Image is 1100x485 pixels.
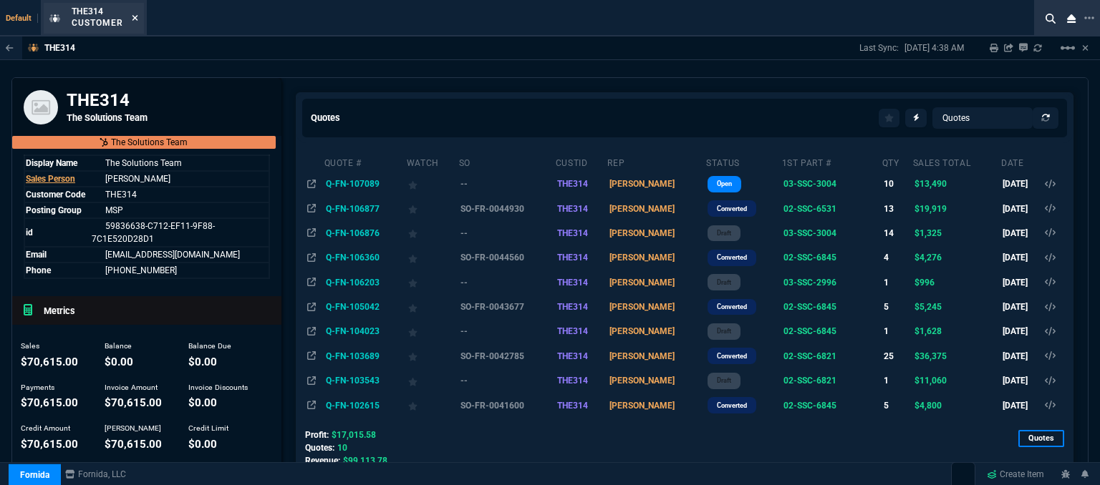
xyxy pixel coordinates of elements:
span: Name [105,265,177,275]
span: 02-SSC-6845 [783,401,836,411]
div: Add to Watchlist [408,199,456,219]
nx-icon: Back to Table [6,43,14,53]
td: [DATE] [1000,344,1043,368]
span: Sales [21,341,39,351]
td: THE314 [555,295,607,319]
td: [DATE] [1000,295,1043,319]
span: 10 [337,443,347,453]
span: creditLimit [188,438,217,451]
td: -- [458,172,555,196]
a: Create Item [981,464,1050,485]
td: [DATE] [1000,270,1043,295]
span: 03-SSC-2996 [783,278,836,288]
span: Name [105,250,240,260]
td: 10 [882,172,912,196]
nx-icon: Open In Opposite Panel [307,376,316,386]
nx-icon: Search [1040,10,1061,27]
span: $17,015.58 [332,430,376,440]
td: THE314 [555,393,607,417]
span: invoiceDiscounts [188,396,217,409]
tr: undefined [24,171,269,187]
td: Q-FN-105042 [324,295,406,319]
span: $99,113.78 [343,456,387,466]
nx-fornida-value: SONICWALL TZ270 SECURE UPGRADE PLUS - ADVANCED EDITION 3YR [783,251,879,264]
td: [PERSON_NAME] [607,295,705,319]
td: 4 [882,245,912,270]
td: [PERSON_NAME] [607,245,705,270]
th: 1st Part # [781,152,882,172]
td: 25 [882,344,912,368]
span: Revenue: [305,456,340,466]
th: SO [458,152,555,172]
td: THE314 [555,172,607,196]
p: THE314 [44,42,75,54]
td: THE314 [555,344,607,368]
tr: Name [24,247,269,263]
td: $36,375 [912,344,1000,368]
td: [PERSON_NAME] [607,270,705,295]
tr: Name [24,155,269,171]
span: Balance Due [188,341,231,351]
span: Customer Code [26,190,85,200]
th: Status [705,152,781,172]
p: Last Sync: [859,42,904,54]
td: 14 [882,221,912,245]
nx-icon: Open In Opposite Panel [307,278,316,288]
td: -- [458,221,555,245]
h5: Quotes [311,111,340,124]
nx-fornida-value: SONICWALL TZ370 SECURE UPGRADE PLUS - ADVANCED EDITION 3YR [783,374,879,387]
div: Add to Watchlist [408,248,456,268]
span: See Marketplace Order [92,221,215,244]
nx-icon: Open In Opposite Panel [307,179,316,189]
span: id [26,227,33,237]
nx-icon: Open In Opposite Panel [307,253,316,263]
nx-fornida-value: SonicWall Advanced Protection Service Suite for TZ370, 3 Years [783,202,879,215]
td: $1,325 [912,221,1000,245]
div: Add to Watchlist [408,346,456,366]
td: THE314 [555,245,607,270]
div: Add to Watchlist [408,396,456,416]
span: 02-SSC-6821 [783,351,836,361]
span: 03-SSC-3004 [783,179,836,189]
td: [DATE] [1000,245,1043,270]
div: Add to Watchlist [408,371,456,391]
p: The Solutions Team [111,136,188,149]
div: Add to Watchlist [408,321,456,341]
p: Quotes [1018,430,1064,447]
nx-icon: Open In Opposite Panel [307,401,316,411]
span: balanceDue [188,356,217,368]
nx-fornida-value: SONICWALL TZ270 SECURE UPGRADE PLUS - ADVANCED EDITION 3YR [783,399,879,412]
h3: THE314 [67,89,270,111]
th: Watch [406,152,458,172]
nx-icon: Open In Opposite Panel [307,204,316,214]
td: THE314 [555,196,607,220]
span: Credit Amount [21,423,70,433]
span: debitAmount [105,438,162,451]
td: THE314 [555,368,607,393]
h5: Metrics [44,304,276,318]
span: balance [105,356,133,368]
td: [DATE] [1000,393,1043,417]
span: THE314 [72,6,103,16]
td: [DATE] [1000,368,1043,393]
nx-icon: Open New Tab [1084,11,1094,25]
td: Q-FN-102615 [324,393,406,417]
nx-icon: Open In Opposite Panel [307,326,316,336]
td: [PERSON_NAME] [607,344,705,368]
th: Rep [607,152,705,172]
td: [PERSON_NAME] [607,368,705,393]
td: [PERSON_NAME] [607,172,705,196]
span: 02-SSC-6845 [783,326,836,336]
nx-fornida-value: TZ370 PROMO WITH 3YR ADVANCED AND 1YR CSE [783,177,879,190]
div: Add to Watchlist [408,297,456,317]
p: draft [717,375,731,386]
span: Quotes: [305,443,334,453]
td: SO-FR-0042785 [458,344,555,368]
tr: Name [24,187,269,202]
span: Invoice Amount [105,383,158,392]
td: Q-FN-106877 [324,196,406,220]
td: [DATE] [1000,196,1043,220]
td: Q-FN-106360 [324,245,406,270]
p: Customer [72,17,123,29]
th: Sales Total [912,152,1000,172]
